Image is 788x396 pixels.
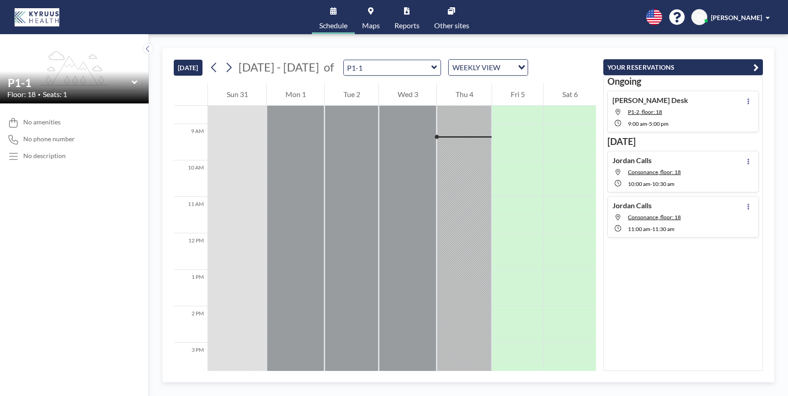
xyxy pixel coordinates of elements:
span: Reports [394,22,420,29]
span: Other sites [434,22,469,29]
div: 9 AM [174,124,207,160]
div: 12 PM [174,233,207,270]
div: Thu 4 [437,83,492,106]
span: P1-2, floor: 18 [628,108,662,115]
span: Schedule [319,22,347,29]
span: - [650,180,652,187]
span: Consonance, floor: 18 [628,169,681,175]
h4: Jordan Calls [612,201,652,210]
span: - [650,226,652,232]
span: [PERSON_NAME] [711,14,762,21]
span: 10:30 AM [652,180,674,187]
span: JD [696,13,703,21]
div: No description [23,152,66,160]
span: 11:30 AM [652,226,674,232]
div: Search for option [449,60,528,75]
h3: [DATE] [607,136,759,147]
div: 3 PM [174,343,207,379]
span: 10:00 AM [628,180,650,187]
div: 10 AM [174,160,207,197]
div: Sun 31 [208,83,266,106]
div: 2 PM [174,306,207,343]
span: Consonance, floor: 18 [628,214,681,221]
h4: Jordan Calls [612,156,652,165]
span: [DATE] - [DATE] [238,60,319,74]
span: of [324,60,334,74]
h3: Ongoing [607,76,759,87]
span: - [647,120,649,127]
span: No phone number [23,135,75,143]
span: Maps [362,22,380,29]
div: 1 PM [174,270,207,306]
div: Wed 3 [379,83,436,106]
button: YOUR RESERVATIONS [603,59,763,75]
img: organization-logo [15,8,59,26]
span: WEEKLY VIEW [451,62,502,73]
div: 8 AM [174,87,207,124]
div: 11 AM [174,197,207,233]
button: [DATE] [174,60,202,76]
span: Floor: 18 [7,90,36,99]
input: P1-1 [344,60,431,75]
span: 9:00 AM [628,120,647,127]
input: Search for option [503,62,513,73]
h4: [PERSON_NAME] Desk [612,96,688,105]
span: 5:00 PM [649,120,669,127]
span: Seats: 1 [43,90,67,99]
div: Fri 5 [492,83,543,106]
span: 11:00 AM [628,226,650,232]
div: Sat 6 [544,83,596,106]
input: P1-1 [8,76,132,89]
span: No amenities [23,118,61,126]
span: • [38,92,41,98]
